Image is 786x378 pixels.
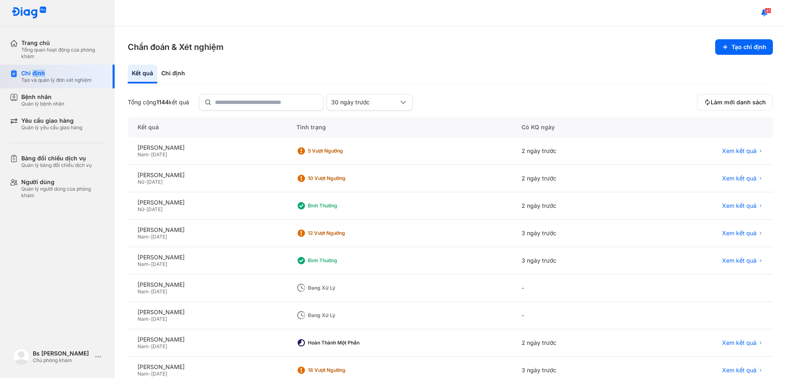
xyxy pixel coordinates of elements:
div: [PERSON_NAME] [138,226,277,234]
div: [PERSON_NAME] [138,171,277,179]
div: Quản lý yêu cầu giao hàng [21,124,82,131]
div: 10 Vượt ngưỡng [308,175,373,182]
span: [DATE] [151,343,167,349]
span: Nam [138,234,149,240]
div: Quản lý bảng đối chiếu dịch vụ [21,162,92,169]
div: 2 ngày trước [512,137,636,165]
span: Nam [138,371,149,377]
span: 1144 [156,99,169,106]
div: Tình trạng [287,117,512,137]
div: Bs [PERSON_NAME] [33,350,92,357]
div: Bình thường [308,257,373,264]
span: Nam [138,343,149,349]
div: Tổng quan hoạt động của phòng khám [21,47,105,60]
span: [DATE] [151,261,167,267]
span: [DATE] [151,288,167,295]
div: 30 ngày trước [331,99,398,106]
span: - [149,234,151,240]
span: Nữ [138,179,144,185]
span: [DATE] [147,179,163,185]
div: Tạo và quản lý đơn xét nghiệm [21,77,92,83]
span: [DATE] [151,316,167,322]
div: [PERSON_NAME] [138,254,277,261]
div: [PERSON_NAME] [138,308,277,316]
span: Xem kết quả [722,229,757,237]
span: [DATE] [151,234,167,240]
div: [PERSON_NAME] [138,336,277,343]
div: Trang chủ [21,39,105,47]
div: Chủ phòng khám [33,357,92,364]
span: Làm mới danh sách [711,99,766,106]
span: Nam [138,261,149,267]
div: - [512,274,636,302]
div: [PERSON_NAME] [138,199,277,206]
img: logo [13,349,29,365]
span: Nữ [138,206,144,212]
button: Làm mới danh sách [697,94,773,110]
div: 3 ngày trước [512,247,636,274]
div: - [512,302,636,329]
div: 12 Vượt ngưỡng [308,230,373,236]
div: Hoàn thành một phần [308,340,373,346]
span: Xem kết quả [722,147,757,155]
span: Xem kết quả [722,202,757,209]
h3: Chẩn đoán & Xét nghiệm [128,41,224,53]
span: - [149,316,151,322]
button: Tạo chỉ định [715,39,773,55]
span: Xem kết quả [722,257,757,264]
span: [DATE] [151,371,167,377]
div: 2 ngày trước [512,165,636,192]
div: 3 ngày trước [512,220,636,247]
div: Đang xử lý [308,312,373,319]
div: [PERSON_NAME] [138,281,277,288]
div: Kết quả [128,65,157,83]
div: Có KQ ngày [512,117,636,137]
span: Xem kết quả [722,339,757,346]
span: - [149,261,151,267]
div: Đang xử lý [308,285,373,291]
span: Nam [138,316,149,322]
div: 18 Vượt ngưỡng [308,367,373,373]
span: - [149,288,151,295]
span: [DATE] [151,151,167,157]
div: 5 Vượt ngưỡng [308,148,373,154]
div: Người dùng [21,178,105,186]
span: - [144,179,147,185]
div: [PERSON_NAME] [138,363,277,371]
div: Kết quả [128,117,287,137]
span: 41 [765,8,771,13]
span: - [149,151,151,157]
div: Bình thường [308,202,373,209]
span: Nam [138,288,149,295]
div: Chỉ định [21,70,92,77]
span: - [144,206,147,212]
span: [DATE] [147,206,163,212]
span: Xem kết quả [722,367,757,374]
div: Quản lý bệnh nhân [21,101,64,107]
img: logo [11,7,47,19]
div: Bảng đối chiếu dịch vụ [21,155,92,162]
div: Tổng cộng kết quả [128,99,189,106]
span: Nam [138,151,149,157]
div: [PERSON_NAME] [138,144,277,151]
span: Xem kết quả [722,175,757,182]
span: - [149,343,151,349]
div: 2 ngày trước [512,192,636,220]
div: Yêu cầu giao hàng [21,117,82,124]
div: Quản lý người dùng của phòng khám [21,186,105,199]
div: Bệnh nhân [21,93,64,101]
span: - [149,371,151,377]
div: Chỉ định [157,65,189,83]
div: 2 ngày trước [512,329,636,357]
